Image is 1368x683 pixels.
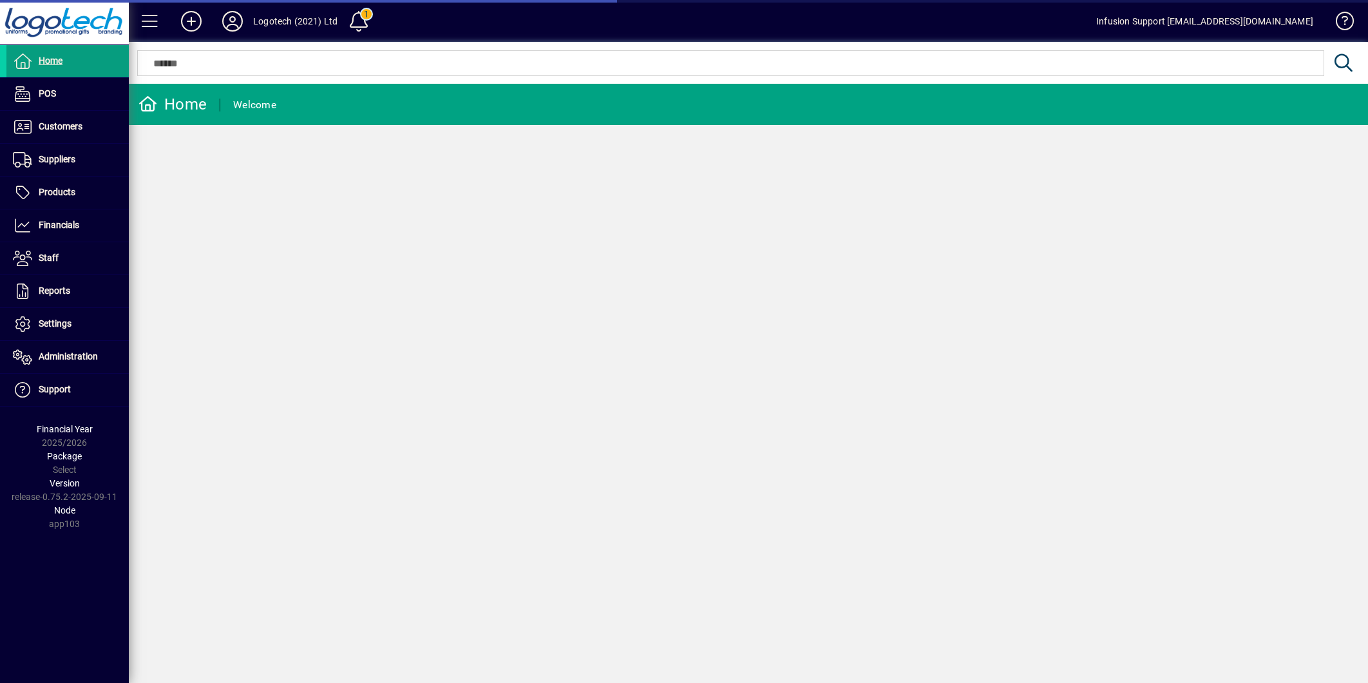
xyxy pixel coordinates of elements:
span: Version [50,478,80,488]
div: Infusion Support [EMAIL_ADDRESS][DOMAIN_NAME] [1096,11,1313,32]
a: Financials [6,209,129,242]
span: Staff [39,253,59,263]
span: Suppliers [39,154,75,164]
div: Logotech (2021) Ltd [253,11,337,32]
span: Settings [39,318,71,329]
span: Administration [39,351,98,361]
span: Customers [39,121,82,131]
span: Node [54,505,75,515]
a: Staff [6,242,129,274]
a: POS [6,78,129,110]
span: Products [39,187,75,197]
a: Knowledge Base [1326,3,1352,44]
a: Suppliers [6,144,129,176]
span: Financial Year [37,424,93,434]
a: Support [6,374,129,406]
span: Financials [39,220,79,230]
span: Reports [39,285,70,296]
span: Home [39,55,62,66]
a: Products [6,177,129,209]
a: Settings [6,308,129,340]
button: Profile [212,10,253,33]
div: Home [138,94,207,115]
a: Customers [6,111,129,143]
span: Support [39,384,71,394]
span: POS [39,88,56,99]
a: Reports [6,275,129,307]
span: Package [47,451,82,461]
a: Administration [6,341,129,373]
button: Add [171,10,212,33]
div: Welcome [233,95,276,115]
